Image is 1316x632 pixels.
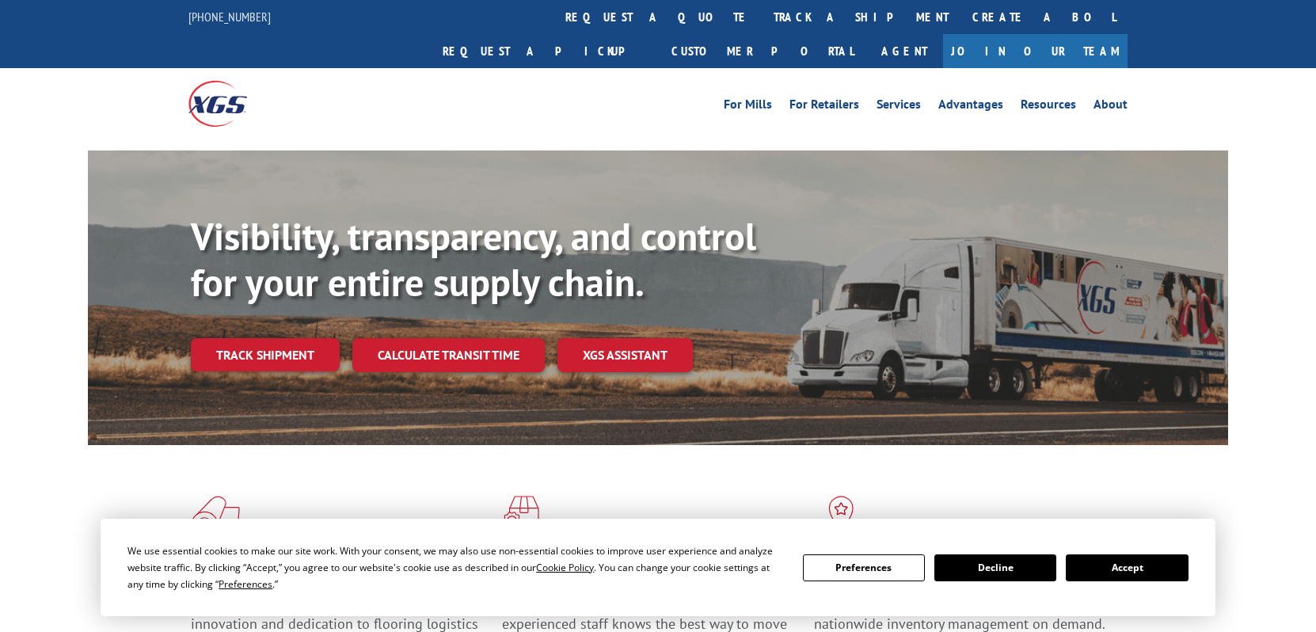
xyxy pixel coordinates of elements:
[431,34,660,68] a: Request a pickup
[938,98,1003,116] a: Advantages
[814,496,869,537] img: xgs-icon-flagship-distribution-model-red
[191,338,340,371] a: Track shipment
[1066,554,1188,581] button: Accept
[352,338,545,372] a: Calculate transit time
[1021,98,1076,116] a: Resources
[502,496,539,537] img: xgs-icon-focused-on-flooring-red
[865,34,943,68] a: Agent
[934,554,1056,581] button: Decline
[660,34,865,68] a: Customer Portal
[877,98,921,116] a: Services
[536,561,594,574] span: Cookie Policy
[188,9,271,25] a: [PHONE_NUMBER]
[1093,98,1128,116] a: About
[219,577,272,591] span: Preferences
[557,338,693,372] a: XGS ASSISTANT
[191,211,756,306] b: Visibility, transparency, and control for your entire supply chain.
[101,519,1215,616] div: Cookie Consent Prompt
[127,543,783,592] div: We use essential cookies to make our site work. With your consent, we may also use non-essential ...
[789,98,859,116] a: For Retailers
[191,496,240,537] img: xgs-icon-total-supply-chain-intelligence-red
[724,98,772,116] a: For Mills
[803,554,925,581] button: Preferences
[943,34,1128,68] a: Join Our Team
